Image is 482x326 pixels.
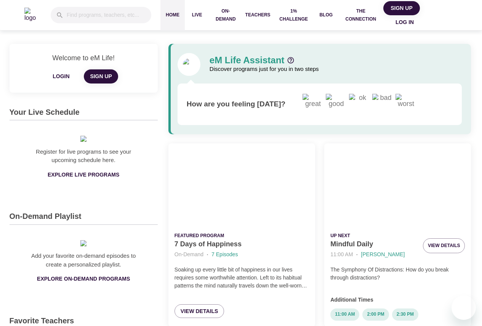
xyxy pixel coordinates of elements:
a: Sign Up [84,69,118,84]
a: View Details [175,304,224,318]
nav: breadcrumb [175,249,309,260]
p: Up Next [330,232,417,239]
a: Explore On-Demand Programs [34,272,133,286]
button: I'm feeling bad [371,93,394,116]
div: 2:30 PM [392,308,418,321]
p: 7 Episodes [211,251,238,259]
p: Soaking up every little bit of happiness in our lives requires some worthwhile attention. Left to... [175,266,309,290]
span: Home [163,11,182,19]
button: Login [49,69,73,84]
p: Mindful Daily [330,239,417,249]
h3: On-Demand Playlist [10,212,82,221]
button: I'm feeling ok [348,93,371,116]
p: On-Demand [175,251,203,259]
span: View Details [181,307,218,316]
div: 2:00 PM [362,308,389,321]
h3: Favorite Teachers [10,316,74,325]
span: 2:00 PM [362,311,389,318]
p: Add your favorite on-demand episodes to create a personalized playlist. [25,252,143,269]
span: View Details [428,242,460,250]
nav: breadcrumb [330,249,417,260]
li: · [207,249,208,260]
span: Login [52,72,70,81]
p: eM Life Assistant [210,56,285,65]
p: Additional Times [330,296,465,304]
span: Explore On-Demand Programs [37,274,130,284]
p: 11:00 AM [330,251,353,259]
h3: Your Live Schedule [10,108,80,117]
span: Log in [389,18,420,27]
p: The Symphony Of Distractions: How do you break through distractions? [330,266,465,282]
img: bad [372,94,393,115]
button: Sign Up [383,1,420,15]
button: Mindful Daily [324,143,471,226]
li: · [356,249,358,260]
button: I'm feeling good [325,93,348,116]
span: Sign Up [386,3,417,13]
button: View Details [423,238,465,253]
span: Teachers [245,11,271,19]
button: I'm feeling worst [394,93,418,116]
div: 11:00 AM [330,308,359,321]
img: Your Live Schedule [80,136,86,142]
span: Blog [317,11,335,19]
img: ok [349,94,370,115]
input: Find programs, teachers, etc... [67,7,151,23]
img: logo [24,8,42,22]
span: On-Demand [212,7,239,23]
span: Sign Up [90,72,112,81]
img: eM Life Assistant [183,58,195,71]
p: [PERSON_NAME] [361,251,405,259]
span: Live [188,11,206,19]
span: The Connection [341,7,380,23]
p: Welcome to eM Life! [19,53,149,63]
button: 7 Days of Happiness [168,143,315,226]
span: 1% Challenge [277,7,311,23]
img: worst [396,94,416,115]
p: Discover programs just for you in two steps [210,65,462,74]
iframe: Button to launch messaging window [452,295,476,320]
p: Featured Program [175,232,309,239]
button: I'm feeling great [301,93,325,116]
p: Register for live programs to see your upcoming schedule here. [25,148,143,165]
img: great [303,94,323,115]
span: 11:00 AM [330,311,359,318]
p: How are you feeling [DATE]? [187,99,292,110]
img: On-Demand Playlist [80,240,86,246]
span: 2:30 PM [392,311,418,318]
a: Explore Live Programs [45,168,122,182]
button: Log in [386,15,423,29]
p: 7 Days of Happiness [175,239,309,249]
span: Explore Live Programs [48,170,119,180]
img: good [326,94,347,115]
